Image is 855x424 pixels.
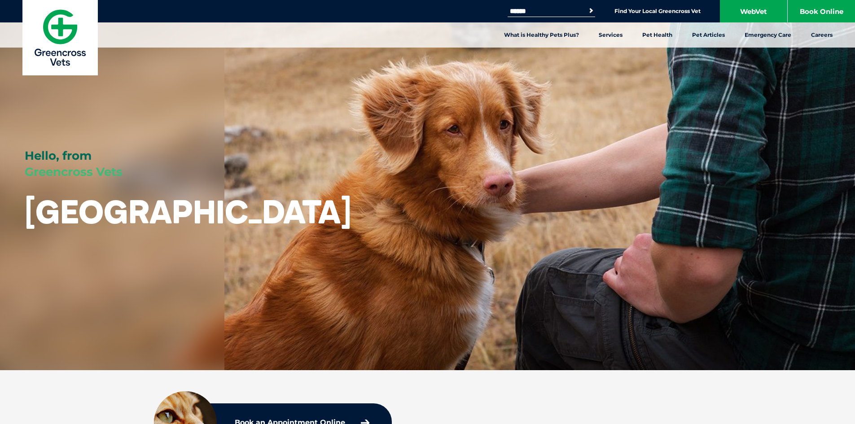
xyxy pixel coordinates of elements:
a: Careers [801,22,842,48]
span: Greencross Vets [25,165,123,179]
a: Services [589,22,632,48]
a: What is Healthy Pets Plus? [494,22,589,48]
a: Pet Health [632,22,682,48]
h1: [GEOGRAPHIC_DATA] [25,194,351,229]
button: Search [587,6,596,15]
a: Pet Articles [682,22,735,48]
a: Emergency Care [735,22,801,48]
a: Find Your Local Greencross Vet [614,8,701,15]
span: Hello, from [25,149,92,163]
